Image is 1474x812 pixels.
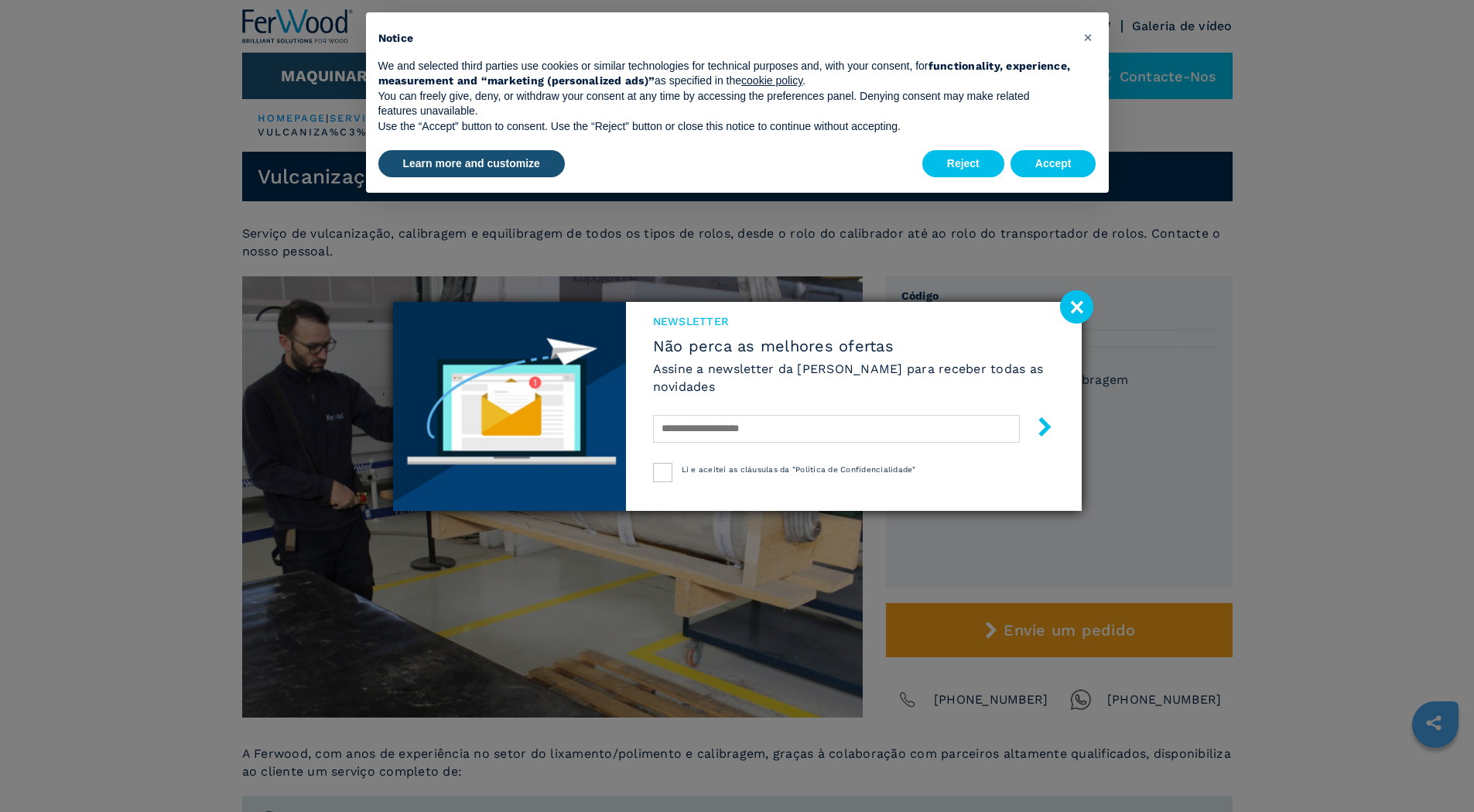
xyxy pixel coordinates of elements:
span: Newsletter [653,313,1055,329]
strong: functionality, experience, measurement and “marketing (personalized ads)” [378,60,1071,87]
button: submit-button [1020,411,1055,447]
span: × [1083,28,1093,46]
p: You can freely give, deny, or withdraw your consent at any time by accessing the preferences pane... [378,89,1072,119]
img: Newsletter image [393,302,626,511]
button: Learn more and customize [378,150,565,178]
p: We and selected third parties use cookies or similar technologies for technical purposes and, wit... [378,59,1072,89]
button: Close this notice [1076,25,1101,50]
h2: Notice [378,31,1072,46]
a: cookie policy [741,74,802,87]
p: Use the “Accept” button to consent. Use the “Reject” button or close this notice to continue with... [378,119,1072,135]
button: Reject [922,150,1004,178]
span: Não perca as melhores ofertas [653,337,1055,355]
button: Accept [1011,150,1096,178]
span: Li e aceitei as cláusulas da "Política de Confidencialidade" [682,465,916,474]
h6: Assine a newsletter da [PERSON_NAME] para receber todas as novidades [653,360,1055,396]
